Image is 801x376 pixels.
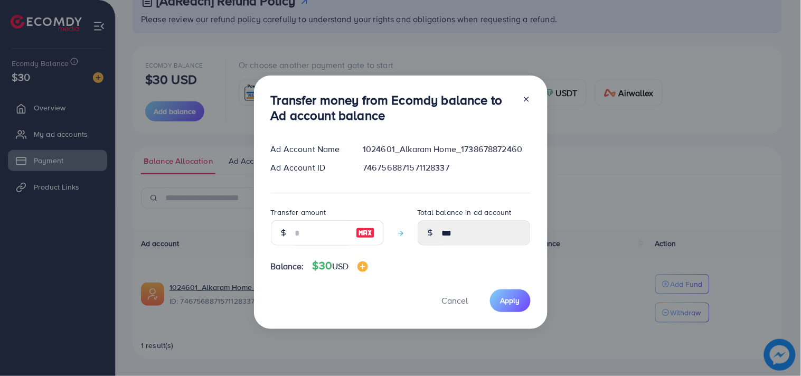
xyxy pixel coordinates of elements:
span: Cancel [442,295,468,306]
div: 1024601_Alkaram Home_1738678872460 [354,143,539,155]
div: Ad Account ID [262,162,355,174]
img: image [357,261,368,272]
h3: Transfer money from Ecomdy balance to Ad account balance [271,92,514,123]
span: USD [332,260,348,272]
button: Apply [490,289,531,312]
label: Transfer amount [271,207,326,218]
h4: $30 [313,259,368,272]
span: Balance: [271,260,304,272]
img: image [356,227,375,239]
div: 7467568871571128337 [354,162,539,174]
div: Ad Account Name [262,143,355,155]
label: Total balance in ad account [418,207,512,218]
button: Cancel [429,289,482,312]
span: Apply [501,295,520,306]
